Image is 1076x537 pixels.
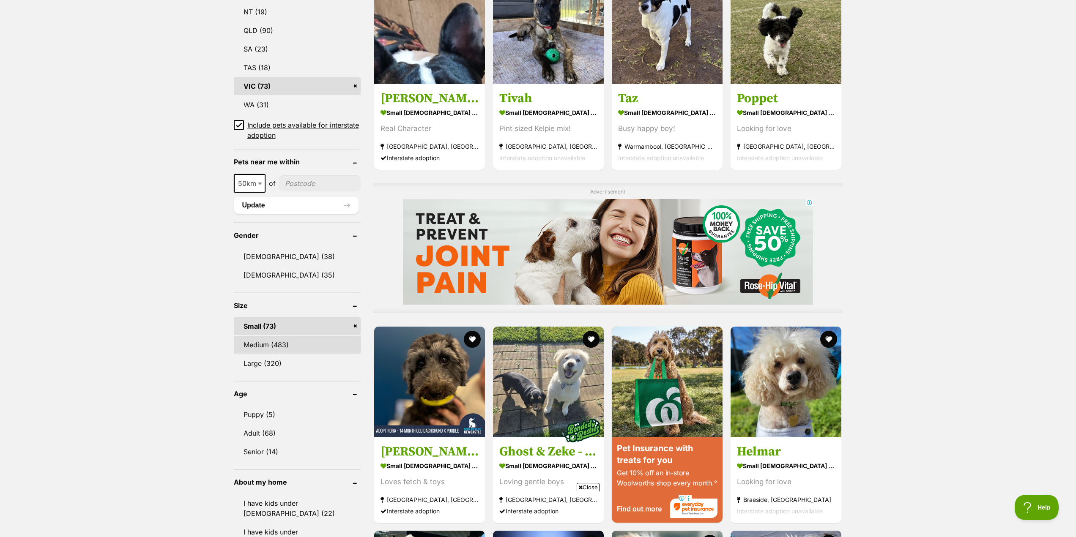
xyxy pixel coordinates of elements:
[374,327,485,437] img: Nora - 14 Month Old Dachshund X Poodle - Dachshund x Poodle Dog
[234,266,361,284] a: [DEMOGRAPHIC_DATA] (35)
[737,443,835,459] h3: Helmar
[618,154,704,161] span: Interstate adoption unavailable
[618,106,716,119] strong: small [DEMOGRAPHIC_DATA] Dog
[618,90,716,106] h3: Taz
[381,505,479,516] div: Interstate adoption
[234,77,361,95] a: VIC (73)
[234,302,361,309] header: Size
[234,406,361,423] a: Puppy (5)
[234,22,361,39] a: QLD (90)
[381,90,479,106] h3: [PERSON_NAME]
[499,154,585,161] span: Interstate adoption unavailable
[234,174,266,193] span: 50km
[381,476,479,487] div: Loves fetch & toys
[381,106,479,119] strong: small [DEMOGRAPHIC_DATA] Dog
[493,327,604,437] img: Ghost & Zeke - 9&7 YO Spitz & Dachshund - Japanese Spitz x Dachshund Dog
[731,327,841,437] img: Helmar - Poodle Dog
[374,437,485,523] a: [PERSON_NAME] - [DEMOGRAPHIC_DATA] Dachshund X Poodle small [DEMOGRAPHIC_DATA] Dog Loves fetch & ...
[234,96,361,114] a: WA (31)
[235,177,265,189] span: 50km
[577,483,600,491] span: Close
[499,123,597,134] div: Pint sized Kelpie mix!
[583,331,600,348] button: favourite
[279,175,361,191] input: postcode
[731,437,841,523] a: Helmar small [DEMOGRAPHIC_DATA] Dog Looking for love Braeside, [GEOGRAPHIC_DATA] Interstate adopt...
[737,476,835,487] div: Looking for love
[1015,495,1059,520] iframe: Help Scout Beacon - Open
[403,199,813,305] iframe: Advertisement
[737,459,835,472] strong: small [DEMOGRAPHIC_DATA] Dog
[234,40,361,58] a: SA (23)
[234,59,361,76] a: TAS (18)
[612,84,723,170] a: Taz small [DEMOGRAPHIC_DATA] Dog Busy happy boy! Warrnambool, [GEOGRAPHIC_DATA] Interstate adopti...
[381,141,479,152] strong: [GEOGRAPHIC_DATA], [GEOGRAPHIC_DATA]
[737,106,835,119] strong: small [DEMOGRAPHIC_DATA] Dog
[381,493,479,505] strong: [GEOGRAPHIC_DATA], [GEOGRAPHIC_DATA]
[561,409,604,451] img: bonded besties
[731,84,841,170] a: Poppet small [DEMOGRAPHIC_DATA] Dog Looking for love [GEOGRAPHIC_DATA], [GEOGRAPHIC_DATA] Interst...
[374,84,485,170] a: [PERSON_NAME] small [DEMOGRAPHIC_DATA] Dog Real Character [GEOGRAPHIC_DATA], [GEOGRAPHIC_DATA] In...
[234,443,361,461] a: Senior (14)
[234,232,361,239] header: Gender
[737,90,835,106] h3: Poppet
[234,3,361,21] a: NT (19)
[234,354,361,372] a: Large (320)
[737,493,835,505] strong: Braeside, [GEOGRAPHIC_DATA]
[499,141,597,152] strong: [GEOGRAPHIC_DATA], [GEOGRAPHIC_DATA]
[234,120,361,140] a: Include pets available for interstate adoption
[234,158,361,166] header: Pets near me within
[618,123,716,134] div: Busy happy boy!
[737,154,823,161] span: Interstate adoption unavailable
[381,123,479,134] div: Real Character
[499,476,597,487] div: Loving gentle boys
[247,120,361,140] span: Include pets available for interstate adoption
[234,494,361,522] a: I have kids under [DEMOGRAPHIC_DATA] (22)
[234,424,361,442] a: Adult (68)
[373,183,843,313] div: Advertisement
[618,141,716,152] strong: Warrnambool, [GEOGRAPHIC_DATA]
[234,248,361,265] a: [DEMOGRAPHIC_DATA] (38)
[234,197,359,214] button: Update
[234,336,361,354] a: Medium (483)
[499,443,597,459] h3: Ghost & Zeke - 9&[DEMOGRAPHIC_DATA] Spitz & Dachshund
[737,141,835,152] strong: [GEOGRAPHIC_DATA], [GEOGRAPHIC_DATA]
[737,507,823,514] span: Interstate adoption unavailable
[737,123,835,134] div: Looking for love
[499,106,597,119] strong: small [DEMOGRAPHIC_DATA] Dog
[499,90,597,106] h3: Tivah
[269,178,276,188] span: of
[381,443,479,459] h3: [PERSON_NAME] - [DEMOGRAPHIC_DATA] Dachshund X Poodle
[384,495,692,533] iframe: Advertisement
[493,437,604,523] a: Ghost & Zeke - 9&[DEMOGRAPHIC_DATA] Spitz & Dachshund small [DEMOGRAPHIC_DATA] Dog Loving gentle ...
[464,331,481,348] button: favourite
[493,84,604,170] a: Tivah small [DEMOGRAPHIC_DATA] Dog Pint sized Kelpie mix! [GEOGRAPHIC_DATA], [GEOGRAPHIC_DATA] In...
[234,390,361,398] header: Age
[234,317,361,335] a: Small (73)
[381,152,479,164] div: Interstate adoption
[234,478,361,486] header: About my home
[499,459,597,472] strong: small [DEMOGRAPHIC_DATA] Dog
[381,459,479,472] strong: small [DEMOGRAPHIC_DATA] Dog
[821,331,838,348] button: favourite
